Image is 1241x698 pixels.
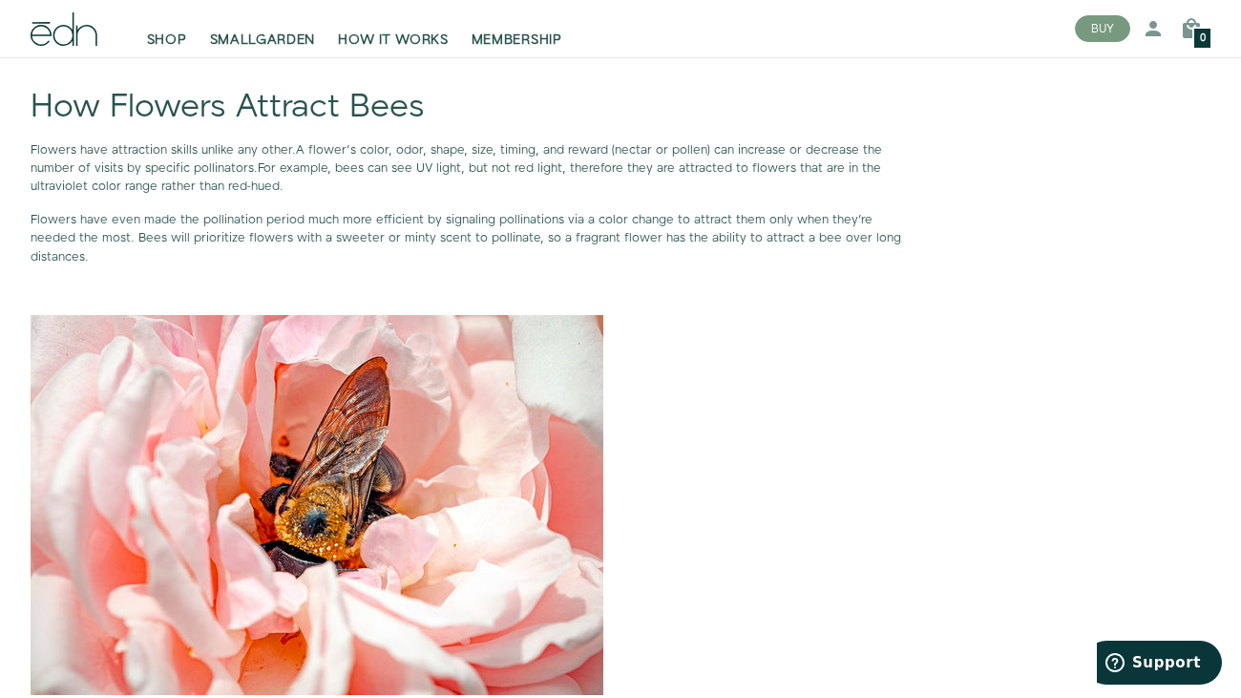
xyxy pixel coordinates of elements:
[199,8,327,50] a: SMALLGARDEN
[1075,15,1130,42] button: BUY
[1097,641,1222,688] iframe: Opens a widget where you can find more information
[338,31,448,50] span: HOW IT WORKS
[210,31,316,50] span: SMALLGARDEN
[147,31,187,50] span: SHOP
[136,8,199,50] a: SHOP
[460,8,574,50] a: MEMBERSHIP
[1200,33,1206,44] span: 0
[31,141,913,197] p: A flower’s color, odor, shape, size, timing, and reward (nectar or pollen) can increase or decrea...
[31,159,881,195] span: For example, bees can see UV light, but not red light, therefore they are attracted to flowers th...
[31,141,296,159] span: Flowers have attraction skills unlike any other.
[326,8,459,50] a: HOW IT WORKS
[31,211,913,266] p: Flowers have even made the pollination period much more efficient by signaling pollinations via a...
[31,90,913,125] h1: How Flowers Attract Bees
[472,31,562,50] span: MEMBERSHIP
